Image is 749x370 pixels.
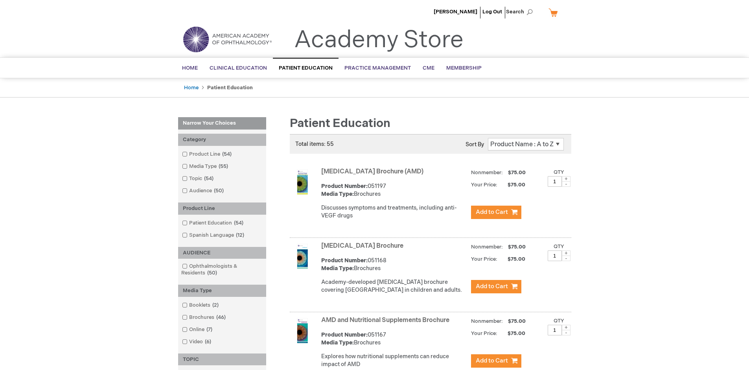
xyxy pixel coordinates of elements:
[202,175,215,182] span: 54
[476,208,508,216] span: Add to Cart
[182,65,198,71] span: Home
[321,339,354,346] strong: Media Type:
[321,168,423,175] a: [MEDICAL_DATA] Brochure (AMD)
[482,9,502,15] a: Log Out
[499,182,526,188] span: $75.00
[554,169,564,175] label: Qty
[321,182,467,198] div: 051197 Brochures
[210,302,221,308] span: 2
[290,116,390,131] span: Patient Education
[321,257,368,264] strong: Product Number:
[476,283,508,290] span: Add to Cart
[178,117,266,130] strong: Narrow Your Choices
[548,325,562,335] input: Qty
[180,151,235,158] a: Product Line54
[205,270,219,276] span: 50
[499,330,526,337] span: $75.00
[178,202,266,215] div: Product Line
[279,65,333,71] span: Patient Education
[506,4,536,20] span: Search
[184,85,199,91] a: Home
[507,318,527,324] span: $75.00
[548,250,562,261] input: Qty
[321,242,403,250] a: [MEDICAL_DATA] Brochure
[290,169,315,195] img: Age-Related Macular Degeneration Brochure (AMD)
[290,318,315,343] img: AMD and Nutritional Supplements Brochure
[554,243,564,250] label: Qty
[180,232,247,239] a: Spanish Language12
[217,163,230,169] span: 55
[180,175,217,182] a: Topic54
[232,220,245,226] span: 54
[321,204,467,220] p: Discusses symptoms and treatments, including anti-VEGF drugs
[214,314,228,320] span: 46
[294,26,464,54] a: Academy Store
[203,339,213,345] span: 6
[499,256,526,262] span: $75.00
[471,182,497,188] strong: Your Price:
[180,314,229,321] a: Brochures46
[471,256,497,262] strong: Your Price:
[180,302,222,309] a: Booklets2
[471,168,503,178] strong: Nonmember:
[234,232,246,238] span: 12
[321,331,368,338] strong: Product Number:
[321,257,467,272] div: 051168 Brochures
[321,278,467,294] p: Academy-developed [MEDICAL_DATA] brochure covering [GEOGRAPHIC_DATA] in children and adults.
[471,317,503,326] strong: Nonmember:
[548,176,562,187] input: Qty
[290,244,315,269] img: Amblyopia Brochure
[471,354,521,368] button: Add to Cart
[434,9,477,15] a: [PERSON_NAME]
[210,65,267,71] span: Clinical Education
[180,263,264,277] a: Ophthalmologists & Residents50
[321,317,449,324] a: AMD and Nutritional Supplements Brochure
[554,318,564,324] label: Qty
[466,141,484,148] label: Sort By
[507,244,527,250] span: $75.00
[180,338,214,346] a: Video6
[476,357,508,364] span: Add to Cart
[178,353,266,366] div: TOPIC
[471,280,521,293] button: Add to Cart
[178,285,266,297] div: Media Type
[321,331,467,347] div: 051167 Brochures
[344,65,411,71] span: Practice Management
[180,163,231,170] a: Media Type55
[321,183,368,190] strong: Product Number:
[180,219,247,227] a: Patient Education54
[321,353,467,368] p: Explores how nutritional supplements can reduce impact of AMD
[471,206,521,219] button: Add to Cart
[471,330,497,337] strong: Your Price:
[220,151,234,157] span: 54
[178,134,266,146] div: Category
[212,188,226,194] span: 50
[507,169,527,176] span: $75.00
[180,187,227,195] a: Audience50
[204,326,214,333] span: 7
[207,85,253,91] strong: Patient Education
[423,65,434,71] span: CME
[471,242,503,252] strong: Nonmember:
[295,141,334,147] span: Total items: 55
[446,65,482,71] span: Membership
[321,265,354,272] strong: Media Type:
[321,191,354,197] strong: Media Type:
[178,247,266,259] div: AUDIENCE
[180,326,215,333] a: Online7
